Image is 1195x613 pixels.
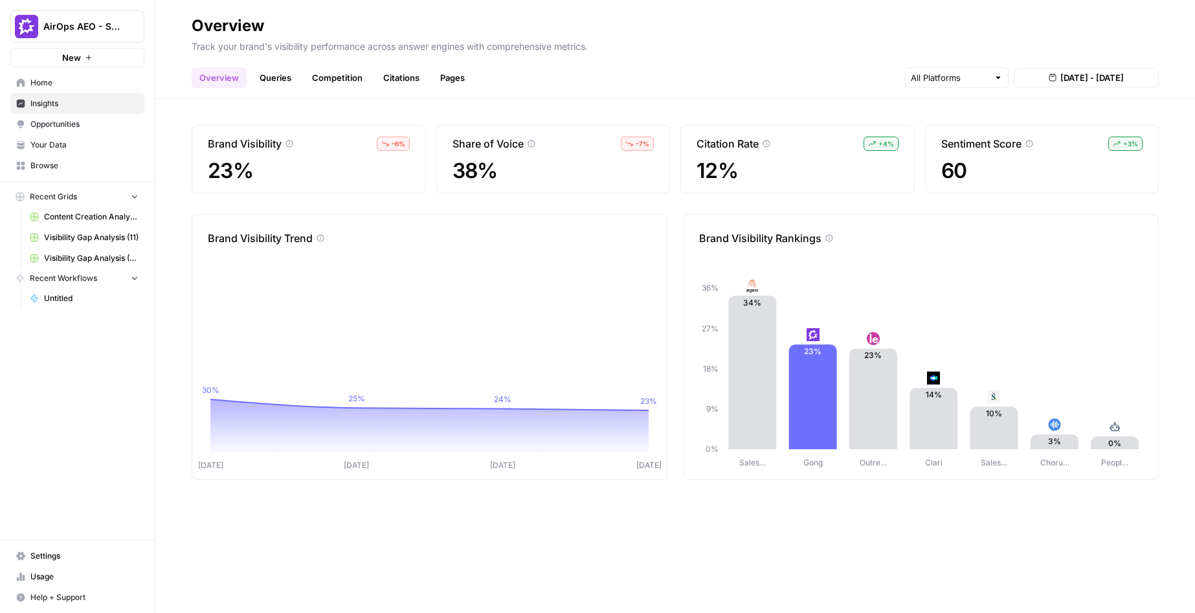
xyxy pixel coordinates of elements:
span: Settings [30,550,139,562]
text: 3% [1048,436,1061,446]
span: Recent Grids [30,191,77,203]
tspan: Outre… [860,458,887,467]
a: Browse [10,155,144,176]
tspan: 9% [706,404,719,414]
p: Brand Visibility [208,136,282,151]
p: Citation Rate [697,136,759,151]
span: Visibility Gap Analysis (11) [44,232,139,243]
img: w5j8drkl6vorx9oircl0z03rjk9p [867,332,880,345]
tspan: Sales… [739,458,766,467]
tspan: Sales… [981,458,1007,467]
p: Sentiment Score [941,136,1022,151]
span: New [62,51,81,64]
img: khqciriqz2uga3pxcoz8d1qji9pc [1048,418,1061,431]
span: 60 [941,159,1143,183]
span: Untitled [44,293,139,304]
span: Content Creation Analysis (3) [44,211,139,223]
tspan: [DATE] [636,460,662,470]
tspan: Clari [925,458,943,467]
span: AirOps AEO - Single Brand (Gong) [43,20,122,33]
button: Recent Workflows [10,269,144,288]
a: Usage [10,566,144,587]
img: m91aa644vh47mb0y152o0kapheco [1108,420,1121,433]
tspan: [DATE] [198,460,223,470]
a: Opportunities [10,114,144,135]
button: [DATE] - [DATE] [1014,68,1159,87]
span: 12% [697,159,899,183]
text: 23% [804,346,821,356]
a: Untitled [24,288,144,309]
a: Queries [252,67,299,88]
tspan: 25% [348,394,365,403]
span: Usage [30,571,139,583]
tspan: [DATE] [490,460,515,470]
button: Recent Grids [10,187,144,206]
text: 10% [986,408,1002,418]
span: – 7 % [636,139,649,149]
img: e001jt87q6ctylcrzboubucy6uux [746,280,759,293]
div: Overview [192,16,264,36]
img: AirOps AEO - Single Brand (Gong) Logo [15,15,38,38]
span: [DATE] - [DATE] [1060,71,1124,84]
span: + 4 % [878,139,894,149]
a: Insights [10,93,144,114]
tspan: Choru… [1040,458,1069,467]
tspan: 24% [494,394,511,404]
p: Brand Visibility Rankings [699,230,821,246]
text: 34% [743,298,761,307]
tspan: [DATE] [344,460,369,470]
tspan: Gong [803,458,823,467]
input: All Platforms [911,71,988,84]
tspan: 36% [702,283,719,293]
tspan: Peopl… [1101,458,1128,467]
button: Workspace: AirOps AEO - Single Brand (Gong) [10,10,144,43]
a: Visibility Gap Analysis (11) [24,227,144,248]
span: Visibility Gap Analysis (10) [44,252,139,264]
a: Content Creation Analysis (3) [24,206,144,227]
span: 38% [452,159,654,183]
span: + 3 % [1123,139,1138,149]
tspan: 27% [702,324,719,333]
span: Recent Workflows [30,273,97,284]
tspan: 30% [202,385,219,395]
span: 23% [208,159,410,183]
p: Track your brand's visibility performance across answer engines with comprehensive metrics. [192,36,1159,53]
img: vpq3xj2nnch2e2ivhsgwmf7hbkjf [987,390,1000,403]
a: Home [10,72,144,93]
a: Pages [432,67,473,88]
tspan: 18% [703,364,719,373]
a: Citations [375,67,427,88]
span: Help + Support [30,592,139,603]
span: – 6 % [392,139,405,149]
a: Competition [304,67,370,88]
img: w6cjb6u2gvpdnjw72qw8i2q5f3eb [807,328,820,341]
img: h6qlr8a97mop4asab8l5qtldq2wv [927,372,940,385]
span: Insights [30,98,139,109]
tspan: 23% [640,396,657,406]
button: New [10,48,144,67]
text: 23% [864,350,882,360]
text: 0% [1108,438,1121,448]
span: Opportunities [30,118,139,130]
tspan: 0% [706,444,719,454]
text: 14% [926,390,942,399]
p: Brand Visibility Trend [208,230,313,246]
a: Your Data [10,135,144,155]
button: Help + Support [10,587,144,608]
a: Visibility Gap Analysis (10) [24,248,144,269]
a: Settings [10,546,144,566]
p: Share of Voice [452,136,524,151]
span: Browse [30,160,139,172]
a: Overview [192,67,247,88]
span: Home [30,77,139,89]
span: Your Data [30,139,139,151]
